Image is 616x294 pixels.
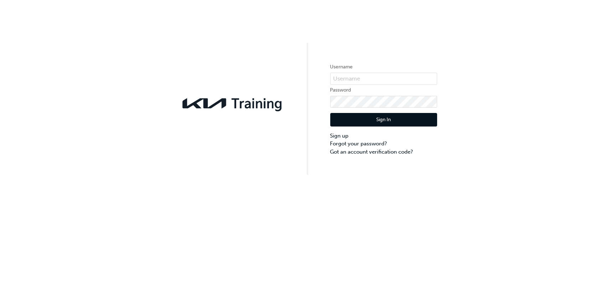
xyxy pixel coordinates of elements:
img: kia-training [179,94,286,113]
label: Password [330,86,437,94]
a: Forgot your password? [330,140,437,148]
a: Sign up [330,132,437,140]
label: Username [330,63,437,71]
a: Got an account verification code? [330,148,437,156]
button: Sign In [330,113,437,127]
input: Username [330,73,437,85]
